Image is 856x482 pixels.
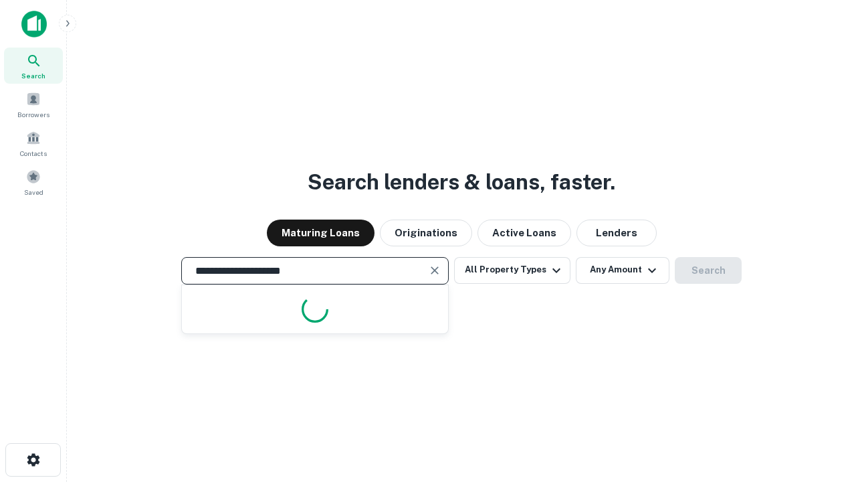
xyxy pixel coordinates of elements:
[425,261,444,280] button: Clear
[576,257,669,284] button: Any Amount
[308,166,615,198] h3: Search lenders & loans, faster.
[789,375,856,439] iframe: Chat Widget
[17,109,49,120] span: Borrowers
[21,70,45,81] span: Search
[477,220,571,246] button: Active Loans
[4,86,63,123] a: Borrowers
[454,257,570,284] button: All Property Types
[267,220,374,246] button: Maturing Loans
[576,220,657,246] button: Lenders
[4,125,63,161] a: Contacts
[4,164,63,200] a: Saved
[21,11,47,37] img: capitalize-icon.png
[4,48,63,84] a: Search
[24,187,43,197] span: Saved
[380,220,472,246] button: Originations
[20,148,47,159] span: Contacts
